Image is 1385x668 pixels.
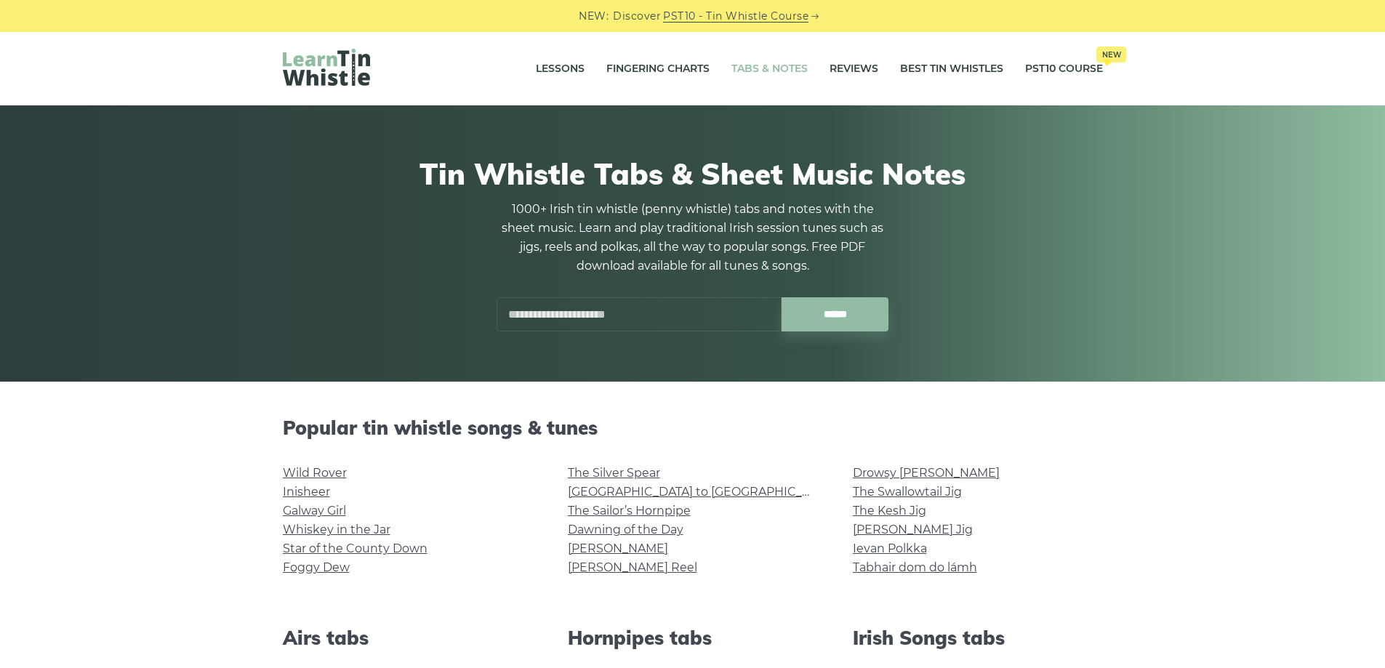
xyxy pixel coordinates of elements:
a: Tabhair dom do lámh [853,560,977,574]
a: Best Tin Whistles [900,51,1003,87]
a: [PERSON_NAME] [568,542,668,555]
a: Inisheer [283,485,330,499]
a: The Silver Spear [568,466,660,480]
h1: Tin Whistle Tabs & Sheet Music Notes [283,156,1103,191]
a: The Swallowtail Jig [853,485,962,499]
a: Wild Rover [283,466,347,480]
a: Foggy Dew [283,560,350,574]
a: Tabs & Notes [731,51,808,87]
a: Galway Girl [283,504,346,518]
a: The Kesh Jig [853,504,926,518]
h2: Irish Songs tabs [853,627,1103,649]
a: Dawning of the Day [568,523,683,536]
a: Star of the County Down [283,542,427,555]
a: Lessons [536,51,585,87]
p: 1000+ Irish tin whistle (penny whistle) tabs and notes with the sheet music. Learn and play tradi... [497,200,889,275]
span: New [1096,47,1126,63]
a: Ievan Polkka [853,542,927,555]
h2: Popular tin whistle songs & tunes [283,417,1103,439]
a: [PERSON_NAME] Reel [568,560,697,574]
a: Whiskey in the Jar [283,523,390,536]
a: [GEOGRAPHIC_DATA] to [GEOGRAPHIC_DATA] [568,485,836,499]
a: Fingering Charts [606,51,710,87]
a: [PERSON_NAME] Jig [853,523,973,536]
a: PST10 CourseNew [1025,51,1103,87]
a: The Sailor’s Hornpipe [568,504,691,518]
a: Reviews [830,51,878,87]
h2: Hornpipes tabs [568,627,818,649]
h2: Airs tabs [283,627,533,649]
img: LearnTinWhistle.com [283,49,370,86]
a: Drowsy [PERSON_NAME] [853,466,1000,480]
